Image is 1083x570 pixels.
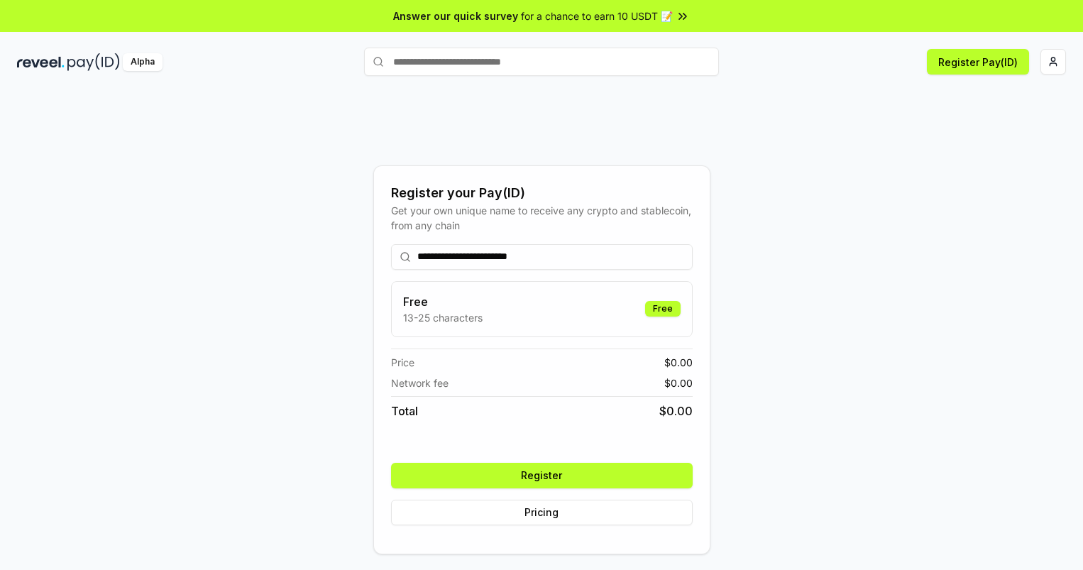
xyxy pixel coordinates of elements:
[391,203,693,233] div: Get your own unique name to receive any crypto and stablecoin, from any chain
[393,9,518,23] span: Answer our quick survey
[391,183,693,203] div: Register your Pay(ID)
[17,53,65,71] img: reveel_dark
[391,402,418,420] span: Total
[123,53,163,71] div: Alpha
[391,355,414,370] span: Price
[391,500,693,525] button: Pricing
[927,49,1029,75] button: Register Pay(ID)
[664,376,693,390] span: $ 0.00
[391,376,449,390] span: Network fee
[664,355,693,370] span: $ 0.00
[521,9,673,23] span: for a chance to earn 10 USDT 📝
[645,301,681,317] div: Free
[403,293,483,310] h3: Free
[659,402,693,420] span: $ 0.00
[391,463,693,488] button: Register
[403,310,483,325] p: 13-25 characters
[67,53,120,71] img: pay_id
